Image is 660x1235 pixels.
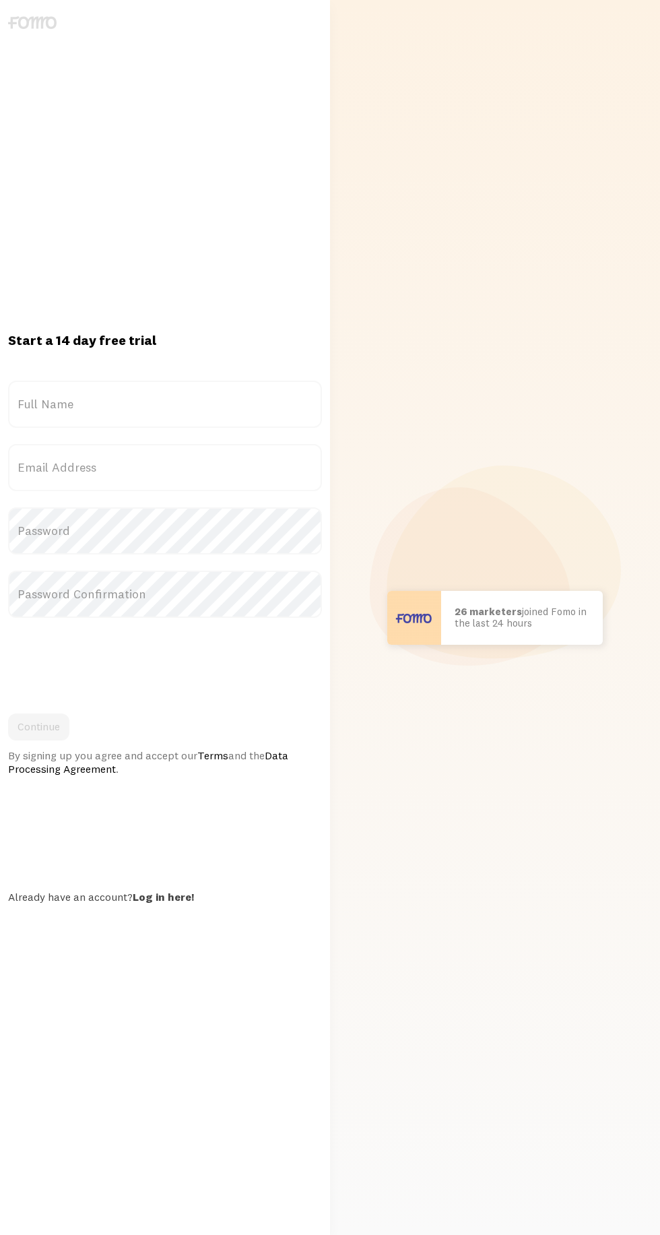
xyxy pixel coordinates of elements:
div: By signing up you agree and accept our and the . [8,749,322,775]
h1: Start a 14 day free trial [8,331,322,349]
img: User avatar [387,591,441,645]
img: fomo-logo-gray-b99e0e8ada9f9040e2984d0d95b3b12da0074ffd48d1e5cb62ac37fc77b0b268.svg [8,16,57,29]
p: joined Fomo in the last 24 hours [455,606,589,629]
a: Terms [197,749,228,762]
a: Data Processing Agreement [8,749,288,775]
label: Password Confirmation [8,571,322,618]
label: Full Name [8,381,322,428]
a: Log in here! [133,890,194,904]
div: Already have an account? [8,890,322,904]
b: 26 marketers [455,605,522,618]
iframe: reCAPTCHA [8,634,213,687]
label: Password [8,507,322,555]
label: Email Address [8,444,322,491]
